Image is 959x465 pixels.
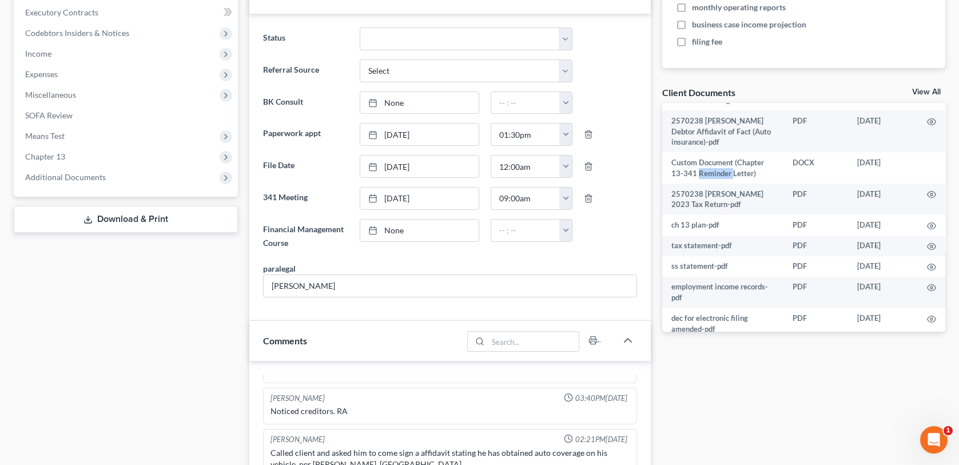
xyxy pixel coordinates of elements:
[920,426,948,454] iframe: Intercom live chat
[263,263,296,275] div: paralegal
[783,308,848,339] td: PDF
[662,236,783,256] td: tax statement-pdf
[257,155,353,178] label: File Date
[783,110,848,152] td: PDF
[783,152,848,184] td: DOCX
[944,426,953,435] span: 1
[25,131,65,141] span: Means Test
[848,184,918,215] td: [DATE]
[491,156,560,177] input: -- : --
[14,206,238,233] a: Download & Print
[25,152,65,161] span: Chapter 13
[257,92,353,114] label: BK Consult
[270,406,629,417] div: Noticed creditors. RA
[257,123,353,146] label: Paperwork appt
[491,220,560,241] input: -- : --
[257,219,353,253] label: Financial Management Course
[848,152,918,184] td: [DATE]
[25,7,98,17] span: Executory Contracts
[491,92,560,114] input: -- : --
[848,256,918,277] td: [DATE]
[360,92,479,114] a: None
[783,184,848,215] td: PDF
[692,36,722,47] span: filing fee
[662,214,783,235] td: ch 13 plan-pdf
[662,152,783,184] td: Custom Document (Chapter 13-341 Reminder Letter)
[662,256,783,277] td: ss statement-pdf
[662,110,783,152] td: 2570238 [PERSON_NAME] Debtor Affidavit of Fact (Auto insurance)-pdf
[270,434,325,445] div: [PERSON_NAME]
[848,236,918,256] td: [DATE]
[783,256,848,277] td: PDF
[25,49,51,58] span: Income
[575,434,627,445] span: 02:21PM[DATE]
[848,214,918,235] td: [DATE]
[25,28,129,38] span: Codebtors Insiders & Notices
[783,214,848,235] td: PDF
[360,220,479,241] a: None
[662,86,735,98] div: Client Documents
[912,88,941,96] a: View All
[25,110,73,120] span: SOFA Review
[257,27,353,50] label: Status
[16,105,238,126] a: SOFA Review
[783,236,848,256] td: PDF
[16,2,238,23] a: Executory Contracts
[360,156,479,177] a: [DATE]
[491,124,560,145] input: -- : --
[783,277,848,308] td: PDF
[257,187,353,210] label: 341 Meeting
[257,59,353,82] label: Referral Source
[25,69,58,79] span: Expenses
[488,332,579,351] input: Search...
[575,393,627,404] span: 03:40PM[DATE]
[692,2,786,13] span: monthly operating reports
[491,188,560,209] input: -- : --
[848,277,918,308] td: [DATE]
[25,172,106,182] span: Additional Documents
[263,335,307,346] span: Comments
[25,90,76,100] span: Miscellaneous
[692,19,806,30] span: business case income projection
[360,124,479,145] a: [DATE]
[662,308,783,339] td: dec for electronic filing amended-pdf
[848,110,918,152] td: [DATE]
[662,184,783,215] td: 2570238 [PERSON_NAME] 2023 Tax Return-pdf
[662,277,783,308] td: employment income records-pdf
[270,393,325,404] div: [PERSON_NAME]
[848,308,918,339] td: [DATE]
[360,188,479,209] a: [DATE]
[264,275,636,297] input: --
